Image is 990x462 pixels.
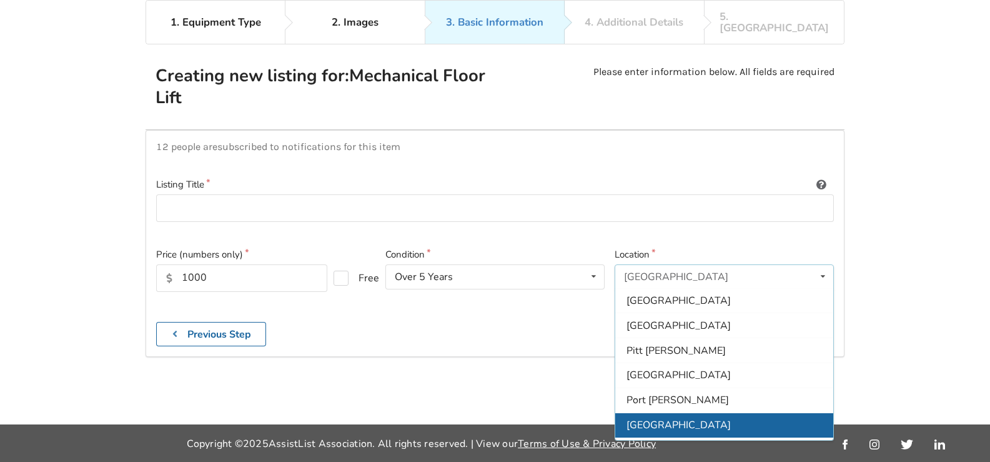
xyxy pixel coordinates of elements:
label: Free [334,271,369,286]
label: Condition [385,248,605,262]
div: Over 5 Years [395,272,453,282]
span: [GEOGRAPHIC_DATA] [626,419,731,433]
p: 12 people are subscribed to notifications for this item [156,141,834,153]
span: [GEOGRAPHIC_DATA] [626,319,731,333]
img: instagram_link [869,439,879,449]
span: Port [PERSON_NAME] [626,394,729,408]
div: 3. Basic Information [446,17,543,28]
span: [GEOGRAPHIC_DATA] [626,369,731,383]
img: facebook_link [843,439,848,449]
button: Previous Step [156,322,266,346]
span: Pitt [PERSON_NAME] [626,344,726,358]
label: Listing Title [156,178,834,192]
b: Previous Step [187,328,251,341]
img: linkedin_link [934,439,945,449]
label: Location [615,248,834,262]
h2: Creating new listing for: Mechanical Floor Lift [156,65,493,109]
p: Please enter information below. All fields are required [593,65,834,119]
div: 2. Images [332,17,379,28]
img: twitter_link [901,439,913,449]
a: Terms of Use & Privacy Policy [518,437,656,451]
div: 1. Equipment Type [171,17,261,28]
span: [GEOGRAPHIC_DATA] [626,294,731,308]
label: Price (numbers only) [156,248,375,262]
div: [GEOGRAPHIC_DATA] [624,272,728,282]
